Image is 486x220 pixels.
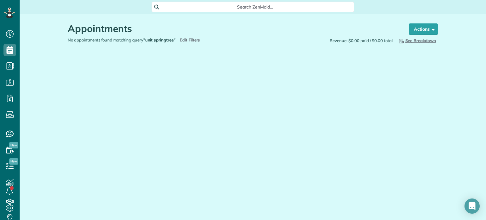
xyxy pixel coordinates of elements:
[9,158,18,165] span: New
[68,23,397,34] h1: Appointments
[464,198,480,214] div: Open Intercom Messenger
[409,23,438,35] button: Actions
[143,37,176,42] strong: "unit springtree"
[9,142,18,148] span: New
[330,38,393,44] span: Revenue: $0.00 paid / $0.00 total
[180,37,200,42] a: Edit Filters
[398,38,436,43] span: See Breakdown
[63,37,253,43] div: No appointments found matching query
[396,37,438,44] button: See Breakdown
